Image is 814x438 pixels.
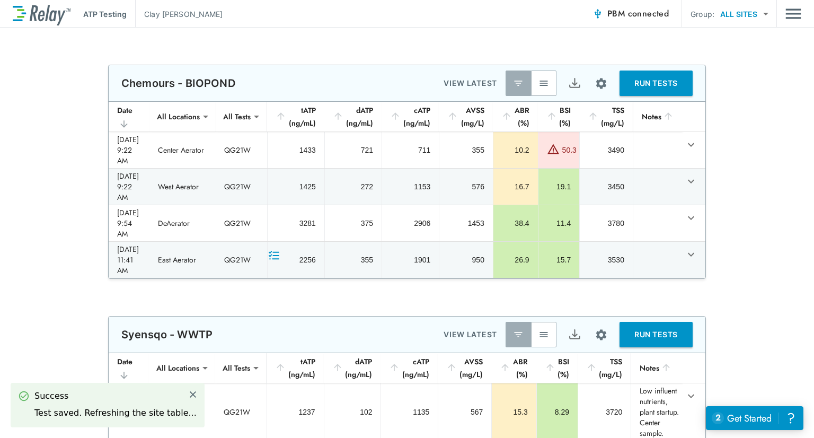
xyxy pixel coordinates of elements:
[547,143,560,155] img: Warning
[117,244,141,276] div: [DATE] 11:41 AM
[276,255,316,265] div: 2256
[391,145,430,155] div: 711
[121,77,235,90] p: Chemours - BIOPOND
[586,355,622,381] div: TSS (mg/L)
[149,106,207,127] div: All Locations
[117,171,141,203] div: [DATE] 9:22 AM
[500,355,527,381] div: ABR (%)
[595,77,608,90] img: Settings Icon
[502,255,529,265] div: 26.9
[216,205,267,241] td: QG21W
[149,205,216,241] td: DeAerator
[448,145,484,155] div: 355
[588,104,624,129] div: TSS (mg/L)
[706,406,803,430] iframe: Resource center
[547,218,571,229] div: 11.4
[547,255,571,265] div: 15.7
[391,218,430,229] div: 2906
[587,69,615,98] button: Site setup
[188,390,198,399] img: Close Icon
[547,181,571,192] div: 19.1
[149,169,216,205] td: West Aerator
[391,255,430,265] div: 1901
[562,71,587,96] button: Export
[276,218,316,229] div: 3281
[500,407,527,417] div: 15.3
[568,77,581,90] img: Export Icon
[121,328,213,341] p: Syensqo - WWTP
[149,357,207,379] div: All Locations
[444,328,497,341] p: VIEW LATEST
[83,8,127,20] p: ATP Testing
[391,181,430,192] div: 1153
[333,255,373,265] div: 355
[34,407,197,419] div: Test saved. Refreshing the site table...
[276,407,315,417] div: 1237
[276,181,316,192] div: 1425
[502,145,529,155] div: 10.2
[333,181,373,192] div: 272
[785,4,801,24] button: Main menu
[568,328,581,341] img: Export Icon
[13,3,70,25] img: LuminUltra Relay
[642,110,674,123] div: Notes
[117,207,141,239] div: [DATE] 9:54 AM
[545,355,569,381] div: BSI (%)
[109,102,149,132] th: Date
[448,218,484,229] div: 1453
[588,181,624,192] div: 3450
[447,407,483,417] div: 567
[588,218,624,229] div: 3780
[682,172,700,190] button: expand row
[682,387,700,405] button: expand row
[538,329,549,340] img: View All
[216,132,267,168] td: QG21W
[149,242,216,278] td: East Aerator
[691,8,714,20] p: Group:
[34,390,197,402] div: Success
[588,255,624,265] div: 3530
[628,7,669,20] span: connected
[19,391,29,401] img: Success
[216,242,267,278] td: QG21W
[389,355,429,381] div: cATP (ng/mL)
[588,3,673,24] button: PBM connected
[682,136,700,154] button: expand row
[447,104,484,129] div: AVSS (mg/L)
[276,145,316,155] div: 1433
[144,8,223,20] p: Clay [PERSON_NAME]
[588,145,624,155] div: 3490
[149,132,216,168] td: Center Aerator
[448,255,484,265] div: 950
[546,104,571,129] div: BSI (%)
[276,104,316,129] div: tATP (ng/mL)
[390,104,430,129] div: cATP (ng/mL)
[562,145,577,155] div: 50.3
[620,71,693,96] button: RUN TESTS
[215,357,258,379] div: All Tests
[444,77,497,90] p: VIEW LATEST
[640,362,674,374] div: Notes
[587,407,622,417] div: 3720
[595,328,608,341] img: Settings Icon
[332,355,373,381] div: dATP (ng/mL)
[682,246,700,264] button: expand row
[275,355,315,381] div: tATP (ng/mL)
[592,8,603,19] img: Connected Icon
[513,78,524,89] img: Latest
[513,329,524,340] img: Latest
[216,169,267,205] td: QG21W
[620,322,693,347] button: RUN TESTS
[448,181,484,192] div: 576
[607,6,669,21] span: PBM
[390,407,429,417] div: 1135
[333,104,373,129] div: dATP (ng/mL)
[545,407,569,417] div: 8.29
[446,355,483,381] div: AVSS (mg/L)
[109,102,705,278] table: sticky table
[785,4,801,24] img: Drawer Icon
[333,218,373,229] div: 375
